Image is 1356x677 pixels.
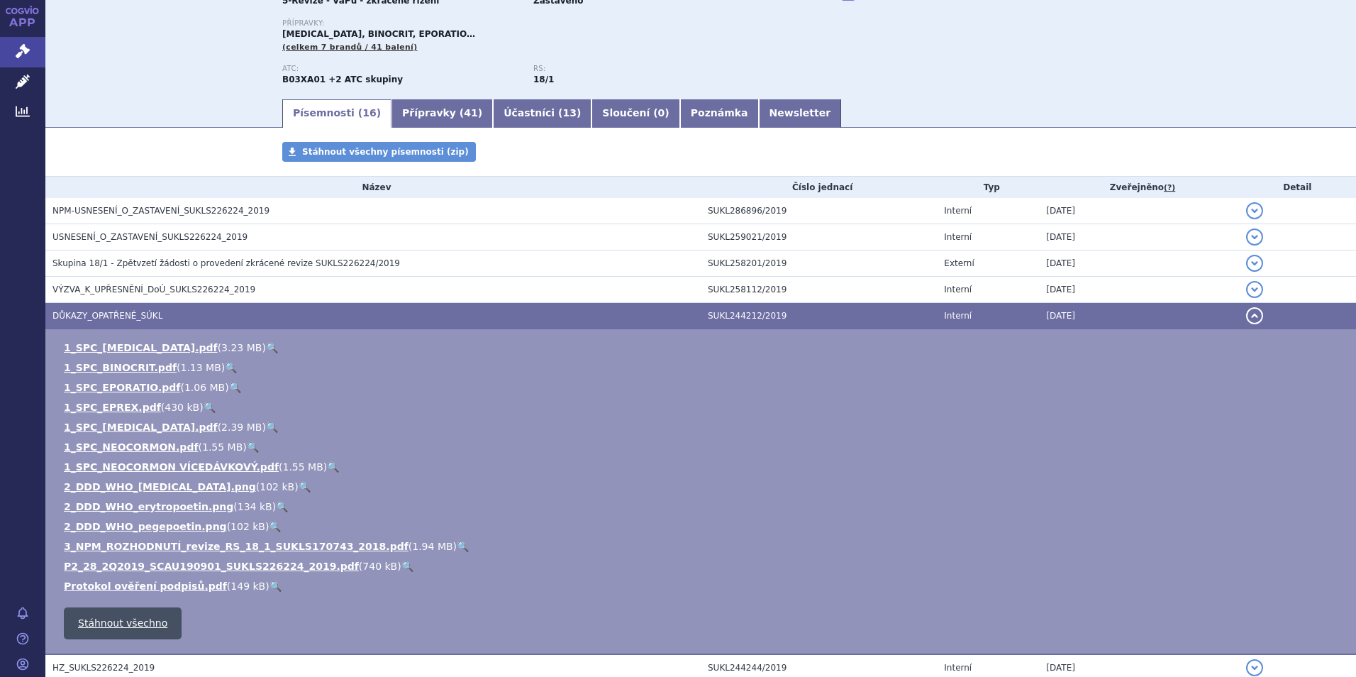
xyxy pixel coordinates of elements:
th: Název [45,177,701,198]
li: ( ) [64,420,1342,434]
a: 🔍 [247,441,259,453]
a: 🔍 [204,402,216,413]
span: 1.13 MB [180,362,221,373]
span: 41 [464,107,477,119]
strong: +2 ATC skupiny [328,75,403,84]
span: 1.06 MB [184,382,225,393]
li: ( ) [64,539,1342,554]
a: 🔍 [269,521,281,532]
span: Skupina 18/1 - Zpětvzetí žádosti o provedení zkrácené revize SUKLS226224/2019 [52,258,400,268]
th: Detail [1239,177,1356,198]
td: [DATE] [1039,303,1238,329]
a: 🔍 [269,580,282,592]
li: ( ) [64,500,1342,514]
span: Interní [944,232,972,242]
span: [MEDICAL_DATA], BINOCRIT, EPORATIO… [282,29,475,39]
a: 🔍 [299,481,311,492]
span: Stáhnout všechny písemnosti (zip) [302,147,469,157]
li: ( ) [64,480,1342,494]
li: ( ) [64,559,1342,573]
p: Přípravky: [282,19,784,28]
a: 🔍 [457,541,469,552]
a: 2_DDD_WHO_pegepoetin.png [64,521,227,532]
a: 🔍 [266,342,278,353]
button: detail [1246,202,1263,219]
td: SUKL258201/2019 [701,251,937,277]
span: (celkem 7 brandů / 41 balení) [282,43,418,52]
a: 2_DDD_WHO_erytropoetin.png [64,501,233,512]
span: 430 kB [165,402,199,413]
button: detail [1246,229,1263,246]
a: P2_28_2Q2019_SCAU190901_SUKLS226224_2019.pdf [64,561,359,572]
span: 3.23 MB [221,342,262,353]
a: Přípravky (41) [391,99,493,128]
span: 1.55 MB [202,441,243,453]
td: SUKL244212/2019 [701,303,937,329]
li: ( ) [64,519,1342,534]
abbr: (?) [1164,183,1175,193]
a: 🔍 [225,362,237,373]
th: Typ [937,177,1039,198]
button: detail [1246,255,1263,272]
strong: faktory stimulující erytropoézu, parent. [533,75,554,84]
td: SUKL286896/2019 [701,198,937,224]
button: detail [1246,659,1263,676]
a: Protokol ověření podpisů.pdf [64,580,227,592]
button: detail [1246,307,1263,324]
p: ATC: [282,65,519,73]
p: RS: [533,65,770,73]
span: 0 [658,107,665,119]
span: USNESENÍ_O_ZASTAVENÍ_SUKLS226224_2019 [52,232,248,242]
a: Písemnosti (16) [282,99,391,128]
span: 149 kB [230,580,265,592]
a: 1_SPC_NEOCORMON VÍCEDÁVKOVÝ.pdf [64,461,279,473]
a: 🔍 [401,561,413,572]
a: 2_DDD_WHO_[MEDICAL_DATA].png [64,481,256,492]
a: Stáhnout všechny písemnosti (zip) [282,142,476,162]
a: 1_SPC_[MEDICAL_DATA].pdf [64,422,218,433]
a: 🔍 [266,422,278,433]
span: Interní [944,206,972,216]
a: 1_SPC_EPREX.pdf [64,402,161,413]
span: Interní [944,311,972,321]
span: 740 kB [362,561,397,572]
a: 1_SPC_BINOCRIT.pdf [64,362,177,373]
td: SUKL258112/2019 [701,277,937,303]
a: 1_SPC_NEOCORMON.pdf [64,441,199,453]
li: ( ) [64,360,1342,375]
a: 3_NPM_ROZHODNUTÍ_revize_RS_18_1_SUKLS170743_2018.pdf [64,541,409,552]
span: NPM-USNESENÍ_O_ZASTAVENÍ_SUKLS226224_2019 [52,206,269,216]
span: 1.94 MB [412,541,452,552]
a: 🔍 [229,382,241,393]
td: SUKL259021/2019 [701,224,937,251]
button: detail [1246,281,1263,298]
a: 1_SPC_[MEDICAL_DATA].pdf [64,342,218,353]
span: DŮKAZY_OPATŘENÉ_SÚKL [52,311,162,321]
a: Newsletter [759,99,842,128]
li: ( ) [64,579,1342,593]
a: 🔍 [327,461,339,473]
li: ( ) [64,440,1342,454]
span: Interní [944,663,972,673]
span: 102 kB [260,481,294,492]
span: HZ_SUKLS226224_2019 [52,663,155,673]
li: ( ) [64,460,1342,474]
span: 134 kB [238,501,272,512]
span: Interní [944,285,972,295]
li: ( ) [64,341,1342,355]
a: 1_SPC_EPORATIO.pdf [64,382,180,393]
strong: ERYTROPOETIN [282,75,326,84]
span: 102 kB [230,521,265,532]
span: 16 [362,107,376,119]
li: ( ) [64,380,1342,395]
span: 2.39 MB [221,422,262,433]
span: VÝZVA_K_UPŘESNĚNÍ_DoÚ_SUKLS226224_2019 [52,285,255,295]
span: 13 [562,107,576,119]
td: [DATE] [1039,251,1238,277]
li: ( ) [64,400,1342,414]
a: Poznámka [680,99,759,128]
td: [DATE] [1039,198,1238,224]
td: [DATE] [1039,277,1238,303]
a: Účastníci (13) [493,99,591,128]
a: 🔍 [276,501,288,512]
